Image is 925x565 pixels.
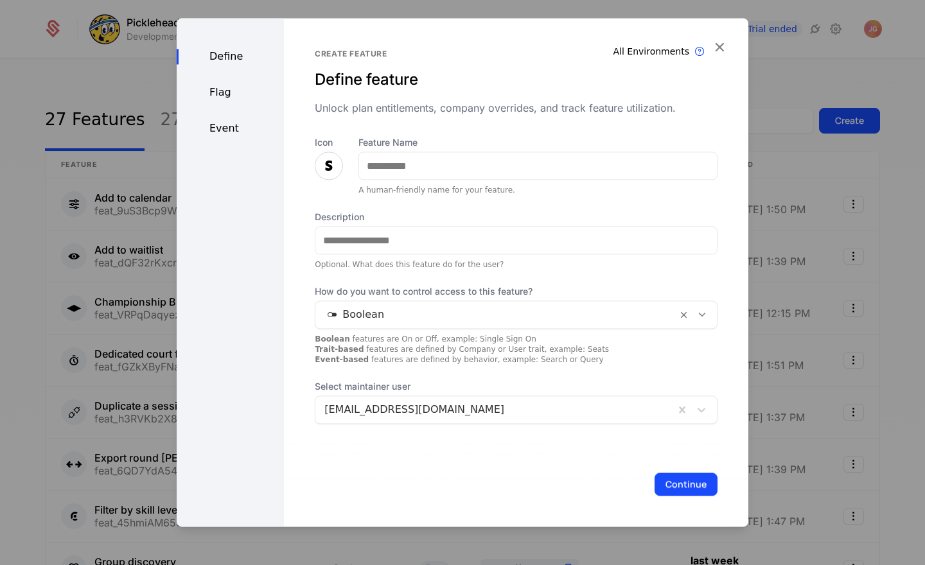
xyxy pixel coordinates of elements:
strong: Trait-based [315,345,364,354]
strong: Boolean [315,335,350,343]
div: Define feature [315,69,718,90]
div: Optional. What does this feature do for the user? [315,259,718,270]
label: Description [315,211,718,223]
div: features are On or Off, example: Single Sign On features are defined by Company or User trait, ex... [315,334,718,365]
div: Flag [177,85,284,100]
label: Icon [315,136,343,149]
div: Event [177,121,284,136]
div: Unlock plan entitlements, company overrides, and track feature utilization. [315,100,718,116]
strong: Event-based [315,355,369,364]
div: All Environments [613,45,690,58]
button: Continue [655,473,718,496]
div: Define [177,49,284,64]
div: A human-friendly name for your feature. [358,185,718,195]
div: Create feature [315,49,718,59]
span: Select maintainer user [315,380,718,393]
span: How do you want to control access to this feature? [315,285,718,298]
label: Feature Name [358,136,718,149]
